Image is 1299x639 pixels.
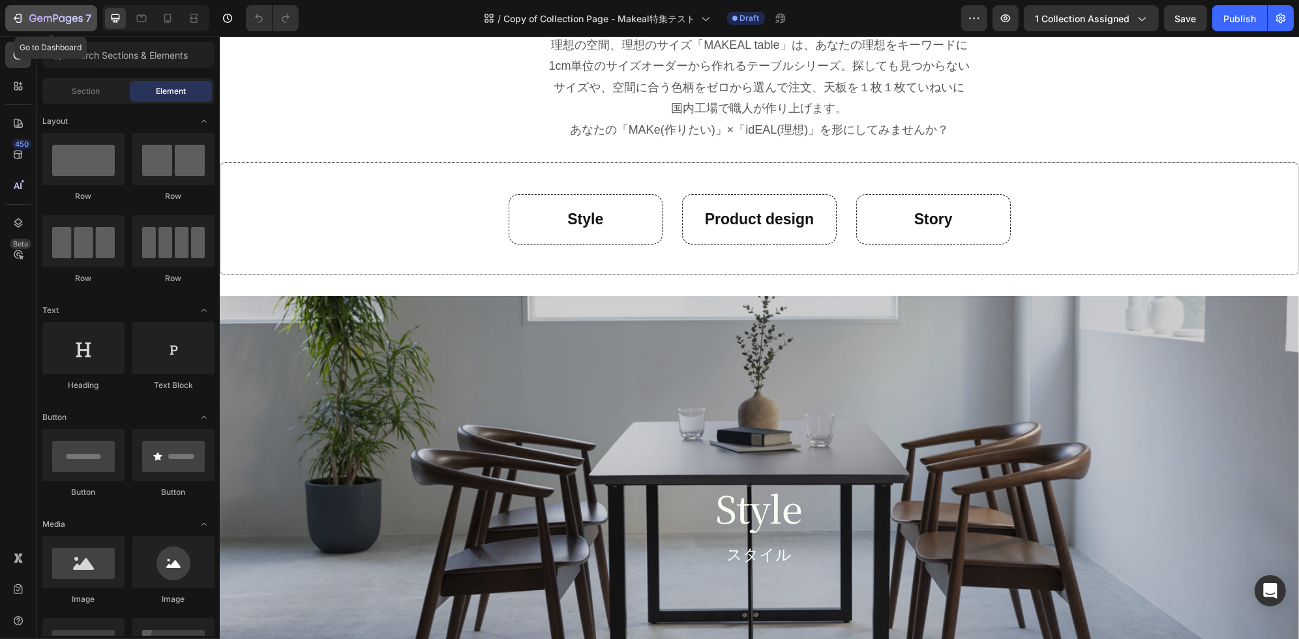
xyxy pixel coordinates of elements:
button: 7 [5,5,97,31]
div: Row [132,273,215,284]
button: 1 collection assigned [1024,5,1159,31]
div: 450 [12,139,31,149]
input: Search Sections & Elements [42,42,215,68]
span: Toggle open [194,300,215,321]
div: Row [42,273,125,284]
span: Toggle open [194,111,215,132]
span: Text [42,305,59,316]
span: Toggle open [194,514,215,535]
a: Product design [462,158,617,208]
p: Story [694,166,733,200]
span: Button [42,411,67,423]
a: Story [636,158,791,208]
p: 7 [85,10,91,26]
span: Copy of Collection Page - Makeal特集テスト [504,12,696,25]
iframe: Design area [220,37,1299,639]
div: Text Block [132,379,215,391]
p: スタイル [306,505,773,529]
span: Draft [740,12,760,24]
span: Section [72,85,100,97]
div: Image [42,593,125,605]
div: Button [132,486,215,498]
span: Media [42,518,65,530]
button: Save [1164,5,1207,31]
span: Layout [42,115,68,127]
span: Element [156,85,186,97]
h2: Style [305,445,775,496]
p: Product design [485,166,594,200]
div: Heading [42,379,125,391]
button: Publish [1212,5,1267,31]
div: Image [132,593,215,605]
div: Button [42,486,125,498]
div: Publish [1223,12,1256,25]
span: Save [1175,13,1197,24]
div: Beta [10,239,31,249]
div: Row [132,190,215,202]
div: Undo/Redo [246,5,299,31]
span: 1 collection assigned [1035,12,1129,25]
div: Open Intercom Messenger [1255,575,1286,606]
div: Row [42,190,125,202]
span: / [498,12,501,25]
span: Toggle open [194,407,215,428]
a: Style [289,158,443,208]
p: Style [348,166,383,200]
